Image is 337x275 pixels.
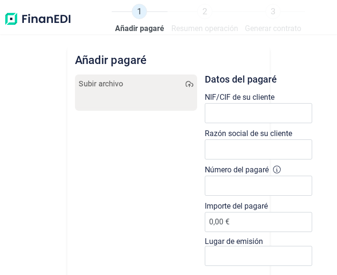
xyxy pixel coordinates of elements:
[132,4,147,19] span: 1
[75,53,262,67] h2: Añadir pagaré
[205,237,263,246] label: Lugar de emisión
[4,4,72,34] img: Logo de aplicación
[205,164,269,176] label: Número del pagaré
[115,23,164,34] span: Añadir pagaré
[205,128,292,139] label: Razón social de su cliente
[205,92,274,103] label: NIF/CIF de su cliente
[79,78,193,90] div: Subir archivo
[115,4,164,34] a: 1Añadir pagaré
[205,201,268,212] label: Importe del pagaré
[205,74,317,84] h3: Datos del pagaré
